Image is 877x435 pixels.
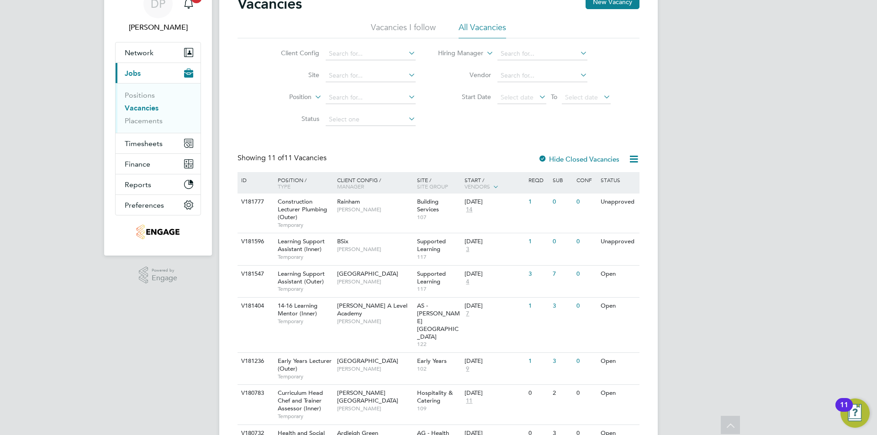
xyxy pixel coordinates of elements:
li: Vacancies I follow [371,22,436,38]
div: [DATE] [465,238,524,246]
span: 11 Vacancies [268,153,327,162]
span: 4 [465,278,470,286]
span: Select date [565,93,598,101]
div: Status [598,172,638,188]
div: 0 [574,266,598,283]
span: 122 [417,341,460,348]
div: Unapproved [598,194,638,210]
div: 0 [550,233,574,250]
div: 0 [574,194,598,210]
button: Preferences [116,195,201,215]
div: [DATE] [465,270,524,278]
div: Open [598,353,638,370]
span: Temporary [278,221,333,229]
span: [PERSON_NAME] [337,318,412,325]
span: [PERSON_NAME][GEOGRAPHIC_DATA] [337,389,398,404]
div: 3 [550,353,574,370]
button: Open Resource Center, 11 new notifications [840,398,870,428]
div: Conf [574,172,598,188]
label: Start Date [438,93,491,101]
span: Reports [125,180,151,189]
span: Temporary [278,285,333,293]
div: 0 [574,233,598,250]
span: Supported Learning [417,237,446,253]
input: Search for... [497,47,587,60]
div: Sub [550,172,574,188]
input: Search for... [326,47,416,60]
span: Engage [152,274,177,282]
a: Placements [125,116,163,125]
div: ID [239,172,271,188]
span: Powered by [152,267,177,274]
input: Select one [326,113,416,126]
span: Type [278,183,291,190]
div: [DATE] [465,389,524,397]
span: Supported Learning [417,270,446,285]
div: 7 [550,266,574,283]
input: Search for... [326,91,416,104]
label: Hide Closed Vacancies [538,155,619,163]
span: Early Years [417,357,447,365]
span: BSix [337,237,349,245]
button: Jobs [116,63,201,83]
span: 14 [465,206,474,214]
span: Temporary [278,413,333,420]
div: [DATE] [465,198,524,206]
div: V181236 [239,353,271,370]
button: Reports [116,174,201,194]
span: [PERSON_NAME] A Level Academy [337,302,407,317]
span: 102 [417,365,460,372]
div: 0 [574,353,598,370]
label: Vendor [438,71,491,79]
span: Hospitality & Catering [417,389,453,404]
a: Positions [125,91,155,100]
button: Network [116,42,201,63]
div: Showing [238,153,328,163]
span: 117 [417,253,460,261]
span: 14-16 Learning Mentor (Inner) [278,302,317,317]
span: 3 [465,246,470,253]
span: Learning Support Assistant (Inner) [278,237,325,253]
div: 11 [840,405,848,417]
div: Reqd [526,172,550,188]
div: 0 [550,194,574,210]
span: 107 [417,214,460,221]
span: Learning Support Assistant (Outer) [278,270,325,285]
span: Curriculum Head Chef and Trainer Assessor (Inner) [278,389,323,412]
span: Temporary [278,373,333,380]
button: Timesheets [116,133,201,153]
input: Search for... [497,69,587,82]
button: Finance [116,154,201,174]
label: Site [267,71,319,79]
a: Powered byEngage [139,267,178,284]
div: 0 [526,385,550,402]
a: Vacancies [125,104,158,112]
div: [DATE] [465,357,524,365]
li: All Vacancies [459,22,506,38]
span: [PERSON_NAME] [337,246,412,253]
span: Temporary [278,253,333,261]
label: Position [259,93,312,102]
span: 117 [417,285,460,293]
div: 3 [526,266,550,283]
span: 109 [417,405,460,412]
div: Open [598,385,638,402]
div: Position / [271,172,335,194]
span: 9 [465,365,470,373]
div: 0 [574,298,598,314]
span: [GEOGRAPHIC_DATA] [337,270,398,278]
a: Go to home page [115,225,201,239]
div: 1 [526,298,550,314]
span: Temporary [278,318,333,325]
div: Open [598,298,638,314]
span: Jobs [125,69,141,78]
div: 1 [526,353,550,370]
span: Preferences [125,201,164,210]
div: 1 [526,194,550,210]
div: Open [598,266,638,283]
span: [PERSON_NAME] [337,405,412,412]
span: Site Group [417,183,448,190]
div: Unapproved [598,233,638,250]
div: Start / [462,172,526,195]
span: Building Services [417,198,439,213]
